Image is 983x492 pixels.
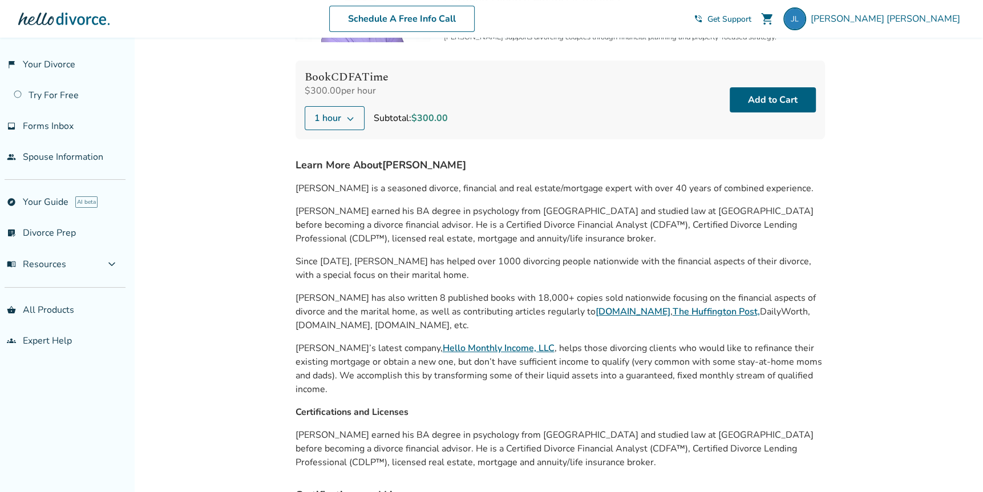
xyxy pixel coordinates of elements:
[783,7,806,30] img: landers@nextactproperties.com
[296,158,825,172] h4: Learn More About [PERSON_NAME]
[105,257,119,271] span: expand_more
[7,228,16,237] span: list_alt_check
[296,205,814,245] span: [PERSON_NAME] earned his BA degree in psychology from [GEOGRAPHIC_DATA] and studied law at [GEOGR...
[305,70,448,84] h4: Book CDFA Time
[7,336,16,345] span: groups
[329,6,475,32] a: Schedule A Free Info Call
[23,120,74,132] span: Forms Inbox
[760,12,774,26] span: shopping_cart
[296,429,814,469] span: [PERSON_NAME] earned his BA degree in psychology from [GEOGRAPHIC_DATA] and studied law at [GEOGR...
[7,60,16,69] span: flag_2
[75,196,98,208] span: AI beta
[7,152,16,162] span: people
[296,255,811,281] span: Since [DATE], [PERSON_NAME] has helped over 1000 divorcing people nationwide with the financial a...
[305,84,448,97] div: $300.00 per hour
[443,342,555,354] a: Hello Monthly Income, LLC
[811,13,965,25] span: [PERSON_NAME] [PERSON_NAME]
[730,87,816,112] button: Add to Cart
[314,111,341,125] span: 1 hour
[296,182,814,195] span: [PERSON_NAME] is a seasoned divorce, financial and real estate/mortgage expert with over 40 years...
[7,122,16,131] span: inbox
[673,305,760,318] a: The Huffington Post,
[7,260,16,269] span: menu_book
[296,406,408,418] span: Certifications and Licenses
[296,342,822,396] span: [PERSON_NAME]’s latest company, , helps those divorcing clients who would like to refinance their...
[374,111,448,125] div: Subtotal:
[707,14,751,25] span: Get Support
[411,112,448,124] span: $300.00
[305,106,365,130] button: 1 hour
[694,14,751,25] a: phone_in_talkGet Support
[596,305,670,318] a: [DOMAIN_NAME]
[7,305,16,314] span: shopping_basket
[296,292,816,332] span: [PERSON_NAME] has also written 8 published books with 18,000+ copies sold nationwide focusing on ...
[7,258,66,271] span: Resources
[7,197,16,207] span: explore
[926,437,983,492] iframe: Chat Widget
[694,14,703,23] span: phone_in_talk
